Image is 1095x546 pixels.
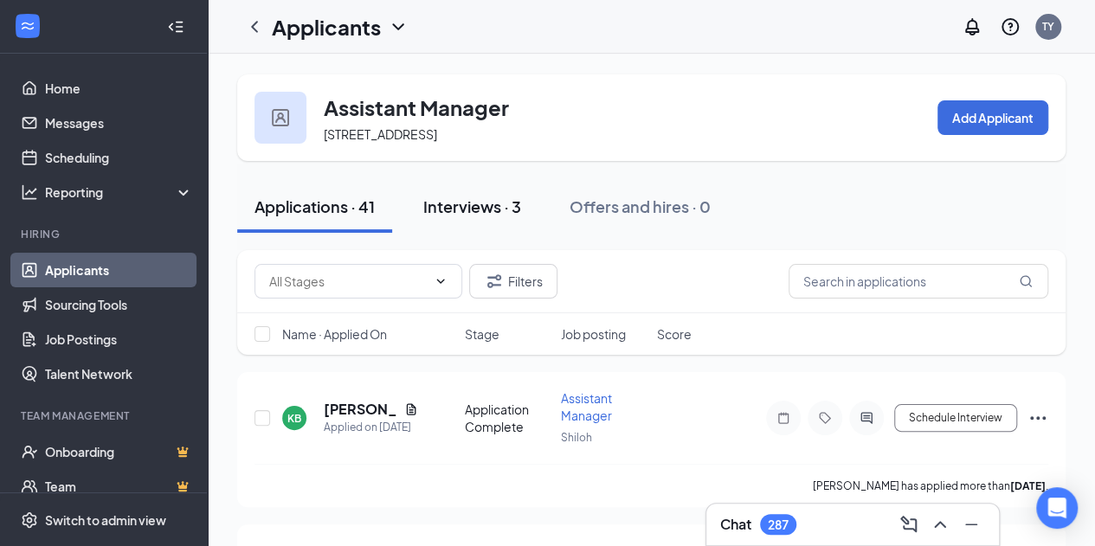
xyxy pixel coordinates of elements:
[768,517,789,532] div: 287
[45,287,193,322] a: Sourcing Tools
[388,16,409,37] svg: ChevronDown
[570,196,711,217] div: Offers and hires · 0
[45,322,193,357] a: Job Postings
[856,411,877,425] svg: ActiveChat
[324,400,397,419] h5: [PERSON_NAME]
[21,183,38,201] svg: Analysis
[244,16,265,37] svg: ChevronLeft
[269,272,427,291] input: All Stages
[813,479,1048,493] p: [PERSON_NAME] has applied more than .
[45,253,193,287] a: Applicants
[404,402,418,416] svg: Document
[19,17,36,35] svg: WorkstreamLogo
[465,325,499,343] span: Stage
[926,511,954,538] button: ChevronUp
[45,71,193,106] a: Home
[45,357,193,391] a: Talent Network
[1036,487,1078,529] div: Open Intercom Messenger
[45,511,166,529] div: Switch to admin view
[957,511,985,538] button: Minimize
[895,511,923,538] button: ComposeMessage
[324,419,418,436] div: Applied on [DATE]
[21,227,190,241] div: Hiring
[45,469,193,504] a: TeamCrown
[167,18,184,35] svg: Collapse
[789,264,1048,299] input: Search in applications
[45,434,193,469] a: OnboardingCrown
[272,109,289,126] img: user icon
[720,515,751,534] h3: Chat
[484,271,505,292] svg: Filter
[287,411,301,426] div: KB
[21,511,38,529] svg: Settings
[815,411,835,425] svg: Tag
[561,390,612,423] span: Assistant Manager
[1019,274,1033,288] svg: MagnifyingGlass
[1000,16,1021,37] svg: QuestionInfo
[961,514,982,535] svg: Minimize
[1010,479,1046,492] b: [DATE]
[937,100,1048,135] button: Add Applicant
[1027,408,1048,428] svg: Ellipses
[1042,19,1054,34] div: TY
[423,196,521,217] div: Interviews · 3
[324,126,437,142] span: [STREET_ADDRESS]
[21,408,190,423] div: Team Management
[962,16,982,37] svg: Notifications
[254,196,375,217] div: Applications · 41
[657,325,692,343] span: Score
[45,106,193,140] a: Messages
[282,325,387,343] span: Name · Applied On
[773,411,794,425] svg: Note
[561,431,592,444] span: Shiloh
[45,183,194,201] div: Reporting
[324,93,509,122] h3: Assistant Manager
[561,325,626,343] span: Job posting
[45,140,193,175] a: Scheduling
[434,274,448,288] svg: ChevronDown
[899,514,919,535] svg: ComposeMessage
[272,12,381,42] h1: Applicants
[465,401,551,435] div: Application Complete
[894,404,1017,432] button: Schedule Interview
[469,264,557,299] button: Filter Filters
[930,514,950,535] svg: ChevronUp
